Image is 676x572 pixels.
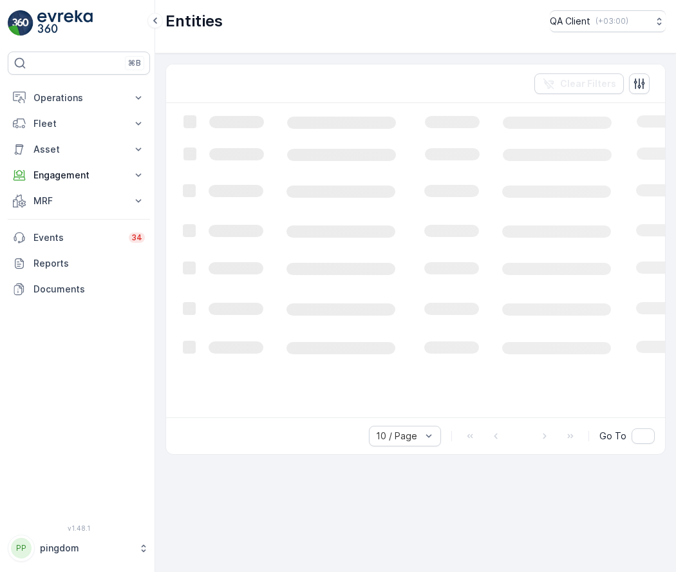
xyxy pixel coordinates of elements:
p: Documents [33,283,145,296]
button: Engagement [8,162,150,188]
img: logo_light-DOdMpM7g.png [37,10,93,36]
a: Documents [8,276,150,302]
button: Fleet [8,111,150,137]
button: Asset [8,137,150,162]
p: Operations [33,91,124,104]
button: QA Client(+03:00) [550,10,666,32]
p: ( +03:00 ) [596,16,628,26]
p: Fleet [33,117,124,130]
p: 34 [131,233,142,243]
a: Reports [8,251,150,276]
p: QA Client [550,15,590,28]
p: Entities [165,11,223,32]
button: Operations [8,85,150,111]
p: ⌘B [128,58,141,68]
button: Clear Filters [534,73,624,94]
span: v 1.48.1 [8,524,150,532]
img: logo [8,10,33,36]
button: MRF [8,188,150,214]
p: MRF [33,195,124,207]
p: Engagement [33,169,124,182]
span: Go To [599,430,626,443]
p: pingdom [40,542,132,555]
a: Events34 [8,225,150,251]
div: PP [11,538,32,558]
button: PPpingdom [8,535,150,562]
p: Reports [33,257,145,270]
p: Clear Filters [560,77,616,90]
p: Events [33,231,121,244]
p: Asset [33,143,124,156]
